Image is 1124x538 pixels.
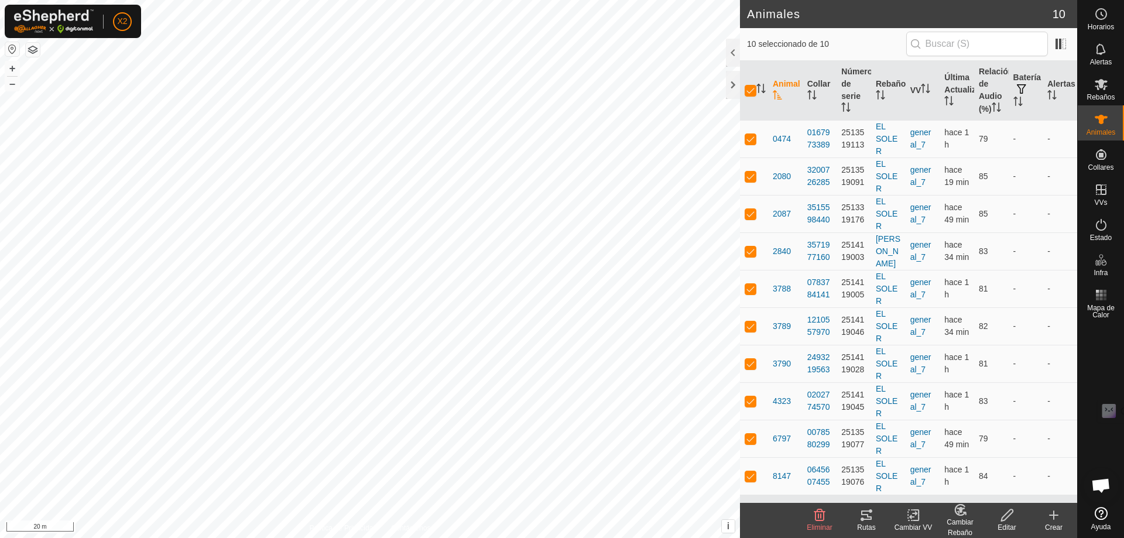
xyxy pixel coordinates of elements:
[310,523,377,533] a: Política de Privacidad
[944,315,969,337] span: 26 sept 2025, 9:47
[1094,199,1107,206] span: VVs
[841,239,866,263] div: 2514119003
[910,352,931,374] a: general_7
[944,128,969,149] span: 26 sept 2025, 8:47
[1091,523,1111,530] span: Ayuda
[1053,5,1065,23] span: 10
[979,359,988,368] span: 81
[910,240,931,262] a: general_7
[773,170,791,183] span: 2080
[1088,164,1113,171] span: Collares
[1009,345,1043,382] td: -
[979,321,988,331] span: 82
[944,465,969,486] span: 26 sept 2025, 8:32
[773,245,791,258] span: 2840
[944,203,969,224] span: 26 sept 2025, 9:32
[906,32,1048,56] input: Buscar (S)
[26,43,40,57] button: Capas del Mapa
[1087,129,1115,136] span: Animales
[727,521,729,531] span: i
[876,158,901,195] div: EL SOLER
[876,383,901,420] div: EL SOLER
[944,390,969,412] span: 26 sept 2025, 8:32
[841,276,866,301] div: 2514119005
[910,390,931,412] a: general_7
[1009,270,1043,307] td: -
[747,7,1053,21] h2: Animales
[841,314,866,338] div: 2514119046
[910,277,931,299] a: general_7
[841,201,866,226] div: 2513319176
[117,15,127,28] span: X2
[1009,232,1043,270] td: -
[803,61,837,121] th: Collar
[921,85,930,95] p-sorticon: Activar para ordenar
[944,240,969,262] span: 26 sept 2025, 9:47
[807,126,832,151] div: 0167973389
[773,92,782,101] p-sorticon: Activar para ordenar
[1043,307,1077,345] td: -
[876,458,901,495] div: EL SOLER
[837,61,871,121] th: Número de serie
[756,85,766,95] p-sorticon: Activar para ordenar
[1087,94,1115,101] span: Rebaños
[807,239,832,263] div: 3571977160
[1090,234,1112,241] span: Estado
[807,164,832,189] div: 3200726285
[843,522,890,533] div: Rutas
[979,434,988,443] span: 79
[944,165,969,187] span: 26 sept 2025, 10:02
[979,246,988,256] span: 83
[773,470,791,482] span: 8147
[979,209,988,218] span: 85
[1009,307,1043,345] td: -
[807,314,832,338] div: 1210557970
[910,165,931,187] a: general_7
[841,389,866,413] div: 2514119045
[807,201,832,226] div: 3515598440
[1043,232,1077,270] td: -
[944,427,969,449] span: 26 sept 2025, 9:32
[5,61,19,76] button: +
[807,464,832,488] div: 0645607455
[1009,195,1043,232] td: -
[876,308,901,345] div: EL SOLER
[974,61,1009,121] th: Relación de Audio (%)
[1078,502,1124,535] a: Ayuda
[841,426,866,451] div: 2513519077
[937,517,983,538] div: Cambiar Rebaño
[1043,61,1077,121] th: Alertas
[768,61,803,121] th: Animal
[773,395,791,407] span: 4323
[876,345,901,382] div: EL SOLER
[1009,157,1043,195] td: -
[1043,195,1077,232] td: -
[747,38,906,50] span: 10 seleccionado de 10
[841,104,851,114] p-sorticon: Activar para ordenar
[1009,120,1043,157] td: -
[773,208,791,220] span: 2087
[979,172,988,181] span: 85
[940,61,974,121] th: Última Actualización
[807,523,832,532] span: Eliminar
[841,351,866,376] div: 2514119028
[1088,23,1114,30] span: Horarios
[807,276,832,301] div: 0783784141
[5,42,19,56] button: Restablecer Mapa
[773,283,791,295] span: 3788
[910,315,931,337] a: general_7
[1084,468,1119,503] div: Chat abierto
[876,233,901,270] div: [PERSON_NAME]
[1043,457,1077,495] td: -
[841,126,866,151] div: 2513519113
[1043,420,1077,457] td: -
[910,427,931,449] a: general_7
[1009,420,1043,457] td: -
[944,98,954,107] p-sorticon: Activar para ordenar
[807,426,832,451] div: 0078580299
[992,104,1001,114] p-sorticon: Activar para ordenar
[1009,457,1043,495] td: -
[876,420,901,457] div: EL SOLER
[807,351,832,376] div: 2493219563
[773,433,791,445] span: 6797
